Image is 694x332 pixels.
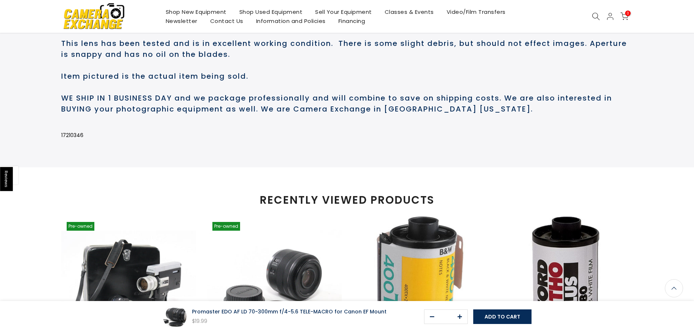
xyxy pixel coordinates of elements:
a: Classes & Events [378,7,440,16]
a: Video/Film Transfers [440,7,512,16]
img: Promaster EDO AF LD 70-300mm f/4-5.6 TELE-MACRO for Canon EF Mount Lenses Small Format - Canon EO... [163,305,187,328]
a: Information and Policies [250,16,332,26]
button: Add to cart [473,309,532,324]
span: Item pictured is the actual item being sold. [61,71,248,81]
a: Shop New Equipment [159,7,233,16]
span: RECENTLY VIEWED PRODUCTS [260,195,435,206]
a: 0 [620,12,628,20]
a: Financing [332,16,372,26]
div: $19.99 [192,317,387,326]
a: Shop Used Equipment [233,7,309,16]
span: Add to cart [485,313,520,320]
span: 0 [625,11,631,16]
span: WE SHIP IN 1 BUSINESS DAY and we package professionally and will combine to save on shipping cost... [61,93,612,114]
a: Sell Your Equipment [309,7,379,16]
span: This lens has been tested and is in excellent working condition. There is some slight debris, but... [61,38,627,59]
div: Promaster EDO AF LD 70-300mm f/4-5.6 TELE-MACRO for Canon EF Mount [192,307,387,316]
a: Back to the top [665,279,683,297]
a: Newsletter [159,16,204,26]
a: Contact Us [204,16,250,26]
span: 17210346 [61,132,83,139]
